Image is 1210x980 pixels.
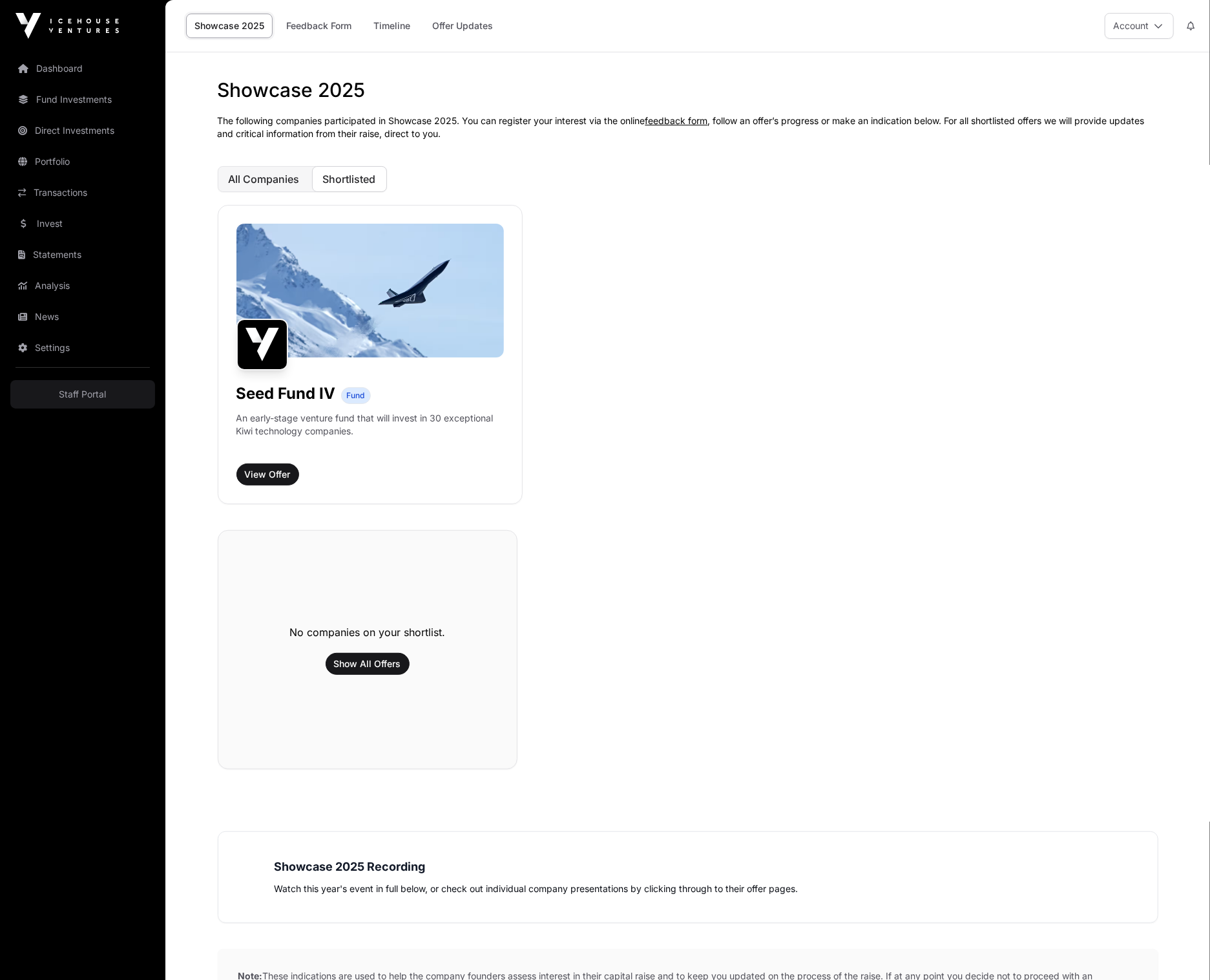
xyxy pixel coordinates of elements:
a: Analysis [10,272,155,300]
span: View Offer [245,468,291,481]
h1: Showcase 2025 [218,78,1158,101]
span: Show All Offers [334,657,401,670]
a: feedback form [645,115,708,126]
h2: No companies on your shortlist. [289,624,445,640]
a: Showcase 2025 [186,14,273,38]
a: Offer Updates [424,14,501,38]
button: Account [1105,13,1174,39]
a: Feedback Form [278,14,360,38]
button: Show All Offers [326,653,410,675]
p: An early-stage venture fund that will invest in 30 exceptional Kiwi technology companies. [236,412,504,438]
span: Fund [347,390,365,401]
button: Shortlisted [312,166,387,192]
button: All Companies [218,166,311,192]
span: Shortlisted [323,173,376,186]
a: Staff Portal [10,380,155,409]
a: Portfolio [10,147,155,176]
strong: Showcase 2025 Recording [275,860,426,873]
img: Seed Fund IV [236,319,288,370]
a: Invest [10,209,155,238]
iframe: Chat Widget [1145,918,1210,980]
a: Timeline [365,14,419,38]
a: Direct Investments [10,116,155,145]
p: The following companies participated in Showcase 2025. You can register your interest via the onl... [218,114,1158,140]
a: Settings [10,334,155,362]
a: News [10,303,155,331]
a: Dashboard [10,54,155,83]
img: image-1600x800-%2810%29.jpg [236,224,504,357]
h1: Seed Fund IV [236,383,336,404]
p: Watch this year's event in full below, or check out individual company presentations by clicking ... [275,881,1101,897]
button: View Offer [236,463,299,485]
img: Icehouse Ventures Logo [16,13,119,39]
a: Fund Investments [10,85,155,114]
span: All Companies [229,173,300,186]
a: Statements [10,240,155,269]
a: Transactions [10,178,155,207]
